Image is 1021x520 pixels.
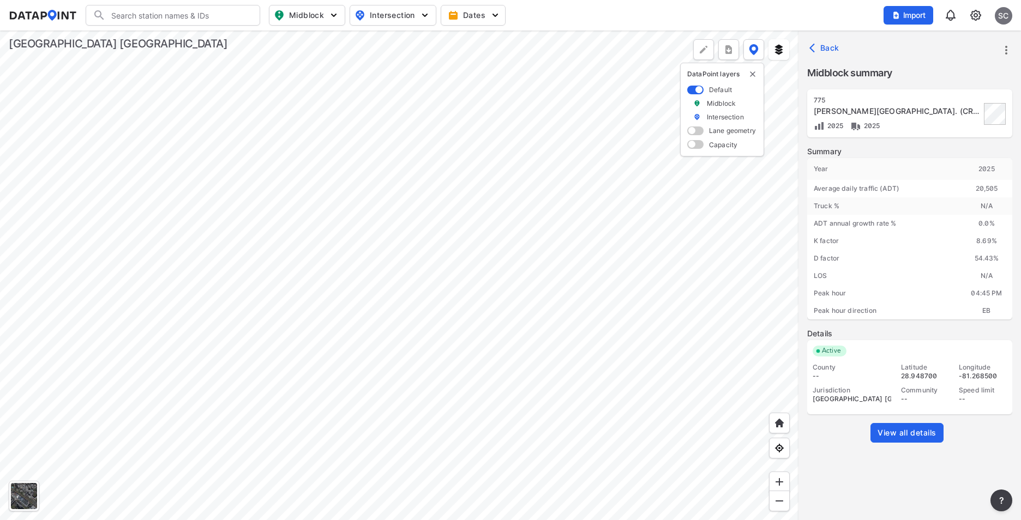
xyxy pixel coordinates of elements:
[693,112,701,122] img: marker_Intersection.6861001b.svg
[769,471,790,492] div: Zoom in
[441,5,506,26] button: Dates
[709,126,756,135] label: Lane geometry
[884,6,933,25] button: Import
[106,7,253,24] input: Search
[814,106,981,117] div: Graves Ave. (CR 4145) - 775
[773,44,784,55] img: layers.ee07997e.svg
[448,10,459,21] img: calendar-gold.39a51dde.svg
[450,10,499,21] span: Dates
[961,250,1012,267] div: 54.43%
[901,372,949,380] div: 28.948700
[990,489,1012,511] button: more
[814,120,825,131] img: Volume count
[490,10,501,21] img: 5YPKRKmlfpI5mqlR8AD95paCi+0kK1fRFDJSaMmawlwaeJcJwk9O2fotCW5ve9gAAAAASUVORK5CYII=
[901,363,949,372] div: Latitude
[748,70,757,78] button: delete
[961,302,1012,319] div: EB
[807,302,961,319] div: Peak hour direction
[825,122,844,130] span: 2025
[807,285,961,302] div: Peak hour
[961,267,1012,285] div: N/A
[901,386,949,395] div: Community
[813,386,891,395] div: Jurisdiction
[807,197,961,215] div: Truck %
[961,285,1012,302] div: 04:45 PM
[774,495,785,506] img: MAAAAAElFTkSuQmCC
[813,363,891,372] div: County
[9,10,77,21] img: dataPointLogo.9353c09d.svg
[961,180,1012,197] div: 20,505
[812,43,839,53] span: Back
[959,386,1007,395] div: Speed limit
[818,346,846,356] span: Active
[814,96,981,105] div: 775
[807,65,1012,81] label: Midblock summary
[350,5,436,26] button: Intersection
[961,215,1012,232] div: 0.0 %
[774,476,785,487] img: ZvzfEJKXnyWIrJytrsY285QMwk63cM6Drc+sIAAAAASUVORK5CYII=
[959,395,1007,403] div: --
[769,438,790,458] div: View my location
[768,39,789,60] button: External layers
[687,70,757,78] p: DataPoint layers
[807,267,961,285] div: LOS
[807,39,844,57] button: Back
[709,140,737,149] label: Capacity
[9,36,227,51] div: [GEOGRAPHIC_DATA] [GEOGRAPHIC_DATA]
[774,418,785,428] img: +XpAUvaXAN7GudzAAAAAElFTkSuQmCC
[969,9,982,22] img: cids17cp3yIFEOpj3V8A9qJSH103uA521RftCD4eeui4ksIb+krbm5XvIjxD52OS6NWLn9gAAAAAElFTkSuQmCC
[892,11,900,20] img: file_add.62c1e8a2.svg
[707,112,744,122] label: Intersection
[353,9,367,22] img: map_pin_int.54838e6b.svg
[749,44,759,55] img: data-point-layers.37681fc9.svg
[961,197,1012,215] div: N/A
[693,99,701,108] img: marker_Midblock.5ba75e30.svg
[723,44,734,55] img: xqJnZQTG2JQi0x5lvmkeSNbbgIiQD62bqHG8IfrOzanD0FsRdYrij6fAAAAAElFTkSuQmCC
[807,180,961,197] div: Average daily traffic (ADT)
[850,120,861,131] img: Vehicle class
[878,427,936,438] span: View all details
[861,122,880,130] span: 2025
[807,250,961,267] div: D factor
[813,372,891,380] div: --
[718,39,739,60] button: more
[748,70,757,78] img: close-external-leyer.3061a1c7.svg
[355,9,429,22] span: Intersection
[944,9,957,22] img: 8A77J+mXikMhHQAAAAASUVORK5CYII=
[813,395,891,403] div: [GEOGRAPHIC_DATA] [GEOGRAPHIC_DATA]
[997,41,1016,59] button: more
[807,158,961,180] div: Year
[901,395,949,403] div: --
[693,39,714,60] div: Polygon tool
[807,232,961,250] div: K factor
[959,363,1007,372] div: Longitude
[274,9,338,22] span: Midblock
[273,9,286,22] img: map_pin_mid.602f9df1.svg
[807,215,961,232] div: ADT annual growth rate %
[995,7,1012,25] div: SC
[328,10,339,21] img: 5YPKRKmlfpI5mqlR8AD95paCi+0kK1fRFDJSaMmawlwaeJcJwk9O2fotCW5ve9gAAAAASUVORK5CYII=
[961,158,1012,180] div: 2025
[269,5,345,26] button: Midblock
[807,328,1012,339] label: Details
[707,99,736,108] label: Midblock
[959,372,1007,380] div: -81.268500
[997,494,1006,507] span: ?
[9,481,39,511] div: Toggle basemap
[709,85,732,94] label: Default
[774,443,785,454] img: zeq5HYn9AnE9l6UmnFLPAAAAAElFTkSuQmCC
[890,10,927,21] span: Import
[769,491,790,511] div: Zoom out
[961,232,1012,250] div: 8.69%
[807,146,1012,157] label: Summary
[419,10,430,21] img: 5YPKRKmlfpI5mqlR8AD95paCi+0kK1fRFDJSaMmawlwaeJcJwk9O2fotCW5ve9gAAAAASUVORK5CYII=
[743,39,764,60] button: DataPoint layers
[884,10,938,20] a: Import
[698,44,709,55] img: +Dz8AAAAASUVORK5CYII=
